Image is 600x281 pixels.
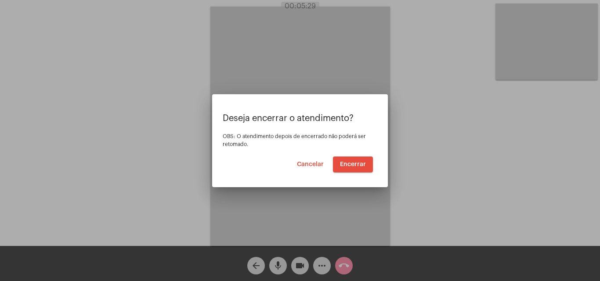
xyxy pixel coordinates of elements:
p: Deseja encerrar o atendimento? [223,114,377,123]
span: Cancelar [297,161,324,167]
span: OBS: O atendimento depois de encerrado não poderá ser retomado. [223,134,366,147]
button: Encerrar [333,157,373,172]
span: Encerrar [340,161,366,167]
button: Cancelar [290,157,331,172]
